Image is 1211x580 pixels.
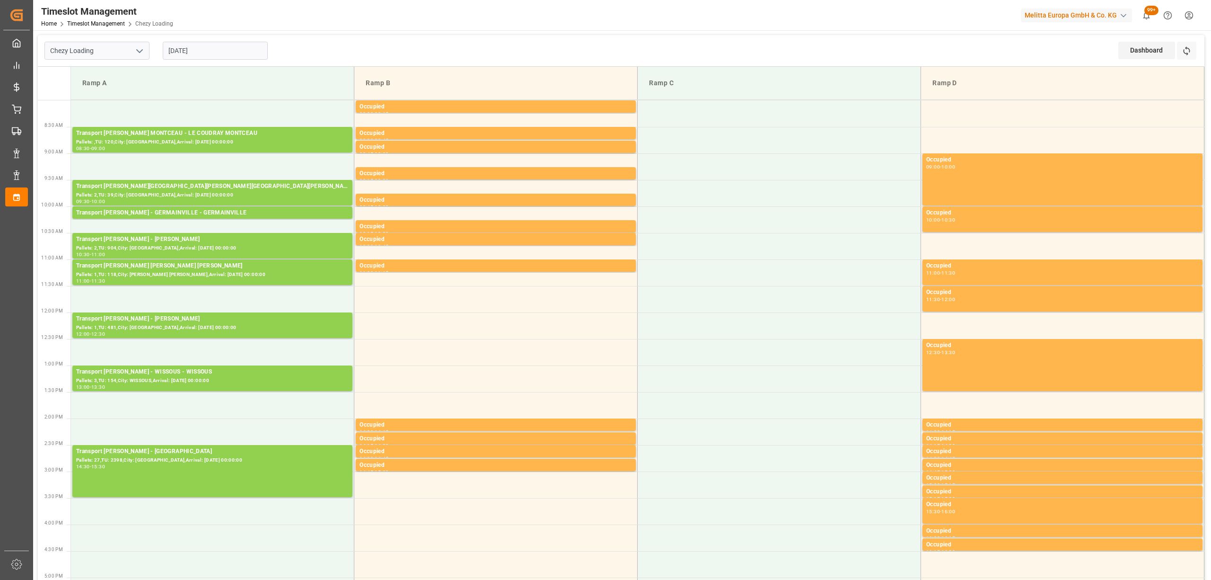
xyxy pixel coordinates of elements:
[44,149,63,154] span: 9:00 AM
[76,218,349,226] div: Pallets: ,TU: 204,City: [GEOGRAPHIC_DATA],Arrival: [DATE] 00:00:00
[360,102,632,112] div: Occupied
[375,244,388,249] div: 10:45
[941,509,955,514] div: 16:00
[1144,6,1158,15] span: 99+
[44,123,63,128] span: 8:30 AM
[360,447,632,456] div: Occupied
[1021,6,1136,24] button: Melitta Europa GmbH & Co. KG
[926,497,940,501] div: 15:15
[373,205,375,209] div: -
[940,470,941,474] div: -
[41,202,63,207] span: 10:00 AM
[375,430,388,434] div: 14:15
[375,112,388,116] div: 08:15
[360,178,373,183] div: 09:15
[44,441,63,446] span: 2:30 PM
[373,178,375,183] div: -
[360,169,632,178] div: Occupied
[360,271,373,275] div: 11:00
[360,205,373,209] div: 09:45
[41,255,63,260] span: 11:00 AM
[375,205,388,209] div: 10:00
[91,199,105,204] div: 10:00
[44,361,63,366] span: 1:00 PM
[44,573,63,579] span: 5:00 PM
[41,4,173,18] div: Timeslot Management
[926,447,1199,456] div: Occupied
[941,430,955,434] div: 14:15
[44,520,63,526] span: 4:00 PM
[1118,42,1175,59] div: Dashboard
[941,165,955,169] div: 10:00
[373,470,375,474] div: -
[163,42,268,60] input: DD-MM-YYYY
[940,218,941,222] div: -
[41,308,63,313] span: 12:00 PM
[91,385,105,389] div: 13:30
[91,464,105,469] div: 15:30
[926,509,940,514] div: 15:30
[360,222,632,232] div: Occupied
[926,165,940,169] div: 09:00
[132,44,146,58] button: open menu
[360,112,373,116] div: 08:00
[940,497,941,501] div: -
[76,129,349,138] div: Transport [PERSON_NAME] MONTCEAU - LE COUDRAY MONTCEAU
[940,483,941,487] div: -
[76,324,349,332] div: Pallets: 1,TU: 481,City: [GEOGRAPHIC_DATA],Arrival: [DATE] 00:00:00
[941,536,955,540] div: 16:15
[926,487,1199,497] div: Occupied
[91,279,105,283] div: 11:30
[67,20,125,27] a: Timeslot Management
[360,456,373,461] div: 14:30
[44,547,63,552] span: 4:30 PM
[90,252,91,257] div: -
[373,232,375,236] div: -
[44,42,149,60] input: Type to search/select
[926,500,1199,509] div: Occupied
[941,456,955,461] div: 14:45
[940,165,941,169] div: -
[1136,5,1157,26] button: show 100 new notifications
[926,473,1199,483] div: Occupied
[375,470,388,474] div: 15:00
[926,483,940,487] div: 15:00
[926,271,940,275] div: 11:00
[926,434,1199,444] div: Occupied
[926,261,1199,271] div: Occupied
[76,377,349,385] div: Pallets: 3,TU: 154,City: WISSOUS,Arrival: [DATE] 00:00:00
[373,138,375,143] div: -
[926,288,1199,297] div: Occupied
[1157,5,1178,26] button: Help Center
[926,456,940,461] div: 14:30
[76,138,349,146] div: Pallets: ,TU: 120,City: [GEOGRAPHIC_DATA],Arrival: [DATE] 00:00:00
[360,420,632,430] div: Occupied
[41,335,63,340] span: 12:30 PM
[940,550,941,554] div: -
[375,138,388,143] div: 08:45
[360,152,373,156] div: 08:45
[926,297,940,302] div: 11:30
[76,208,349,218] div: Transport [PERSON_NAME] - GERMAINVILLE - GERMAINVILLE
[1021,9,1132,22] div: Melitta Europa GmbH & Co. KG
[360,196,632,205] div: Occupied
[926,208,1199,218] div: Occupied
[90,385,91,389] div: -
[44,414,63,419] span: 2:00 PM
[940,509,941,514] div: -
[76,199,90,204] div: 09:30
[926,444,940,448] div: 14:15
[360,434,632,444] div: Occupied
[926,350,940,355] div: 12:30
[360,461,632,470] div: Occupied
[940,297,941,302] div: -
[940,350,941,355] div: -
[926,540,1199,550] div: Occupied
[76,271,349,279] div: Pallets: 1,TU: 118,City: [PERSON_NAME] [PERSON_NAME],Arrival: [DATE] 00:00:00
[76,314,349,324] div: Transport [PERSON_NAME] - [PERSON_NAME]
[360,232,373,236] div: 10:15
[90,464,91,469] div: -
[375,456,388,461] div: 14:45
[76,252,90,257] div: 10:30
[44,176,63,181] span: 9:30 AM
